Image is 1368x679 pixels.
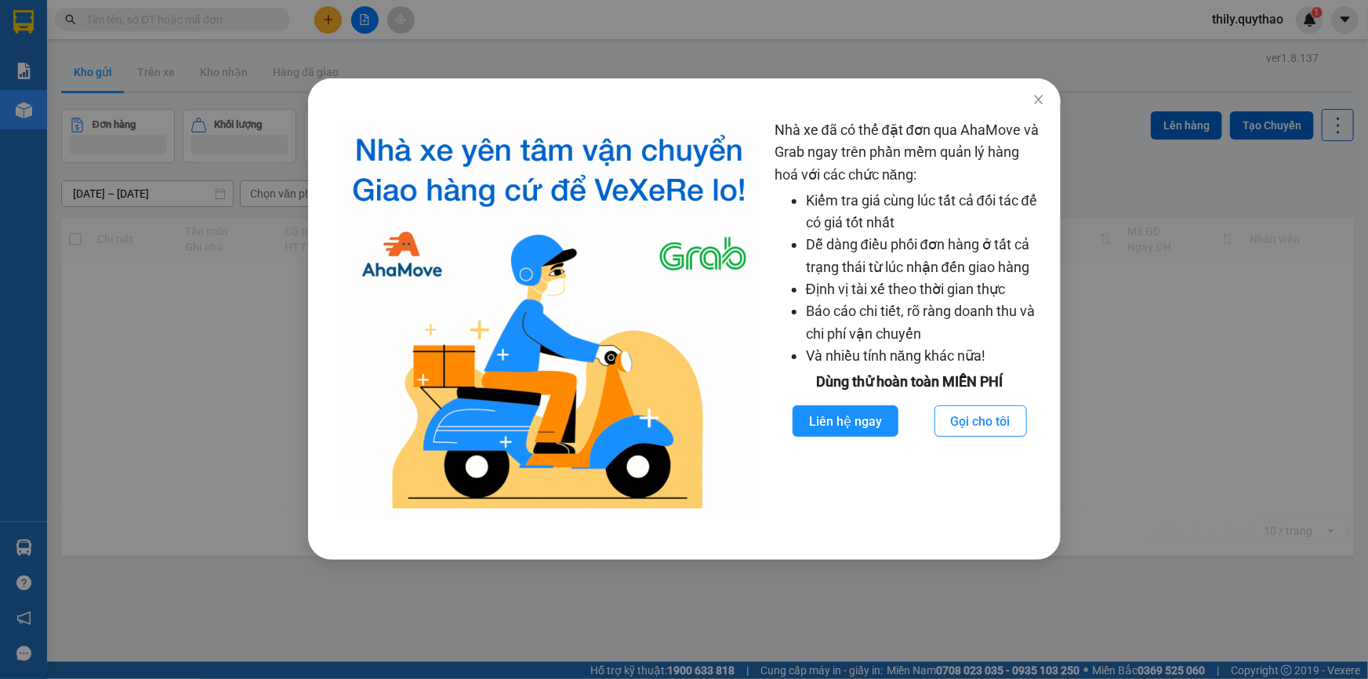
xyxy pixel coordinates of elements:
[1032,93,1044,106] span: close
[805,300,1044,345] li: Báo cáo chi tiết, rõ ràng doanh thu và chi phí vận chuyển
[792,405,898,437] button: Liên hệ ngay
[805,345,1044,367] li: Và nhiều tính năng khác nữa!
[805,278,1044,300] li: Định vị tài xế theo thời gian thực
[774,371,1044,393] div: Dùng thử hoàn toàn MIỄN PHÍ
[805,234,1044,278] li: Dễ dàng điều phối đơn hàng ở tất cả trạng thái từ lúc nhận đến giao hàng
[950,412,1010,431] span: Gọi cho tôi
[808,412,881,431] span: Liên hệ ngay
[336,119,762,521] img: logo
[1016,78,1060,122] button: Close
[934,405,1026,437] button: Gọi cho tôi
[774,119,1044,521] div: Nhà xe đã có thể đặt đơn qua AhaMove và Grab ngay trên phần mềm quản lý hàng hoá với các chức năng:
[805,190,1044,234] li: Kiểm tra giá cùng lúc tất cả đối tác để có giá tốt nhất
